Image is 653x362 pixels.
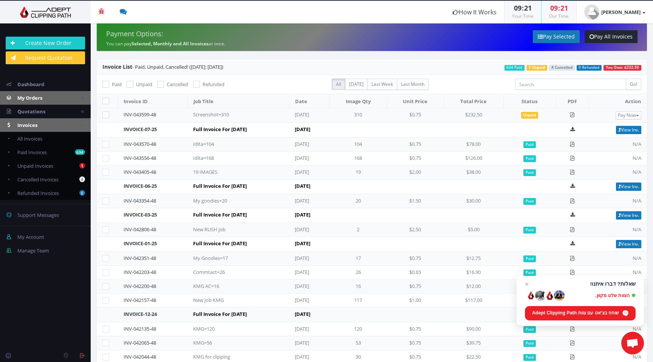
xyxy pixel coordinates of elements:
[503,94,556,108] th: Status
[523,269,536,276] span: Paid
[387,322,444,336] td: $0.75
[6,51,85,64] a: Request Quotation
[521,112,538,119] span: Unpaid
[444,108,503,123] td: $232.50
[626,79,641,90] input: Go!
[444,166,503,179] td: $38.00
[187,94,289,108] th: Job Title
[330,294,387,308] td: 117
[187,123,289,138] td: Full Invoice For [DATE]
[521,3,524,12] span: :
[589,138,647,152] td: N/A
[550,3,558,12] span: 09
[187,237,289,252] td: Full Invoice For [DATE]
[577,65,602,71] span: 0 Refunded
[330,94,387,108] th: Image Qty
[289,123,387,138] td: [DATE]
[6,37,85,50] a: Create New Order
[102,63,223,70] span: - Paid, Unpaid, Cancelled! ([DATE]: [DATE])
[193,226,269,233] div: New RUSH job
[345,79,368,90] label: [DATE]
[387,294,444,308] td: $1.00
[387,223,444,237] td: $2.50
[187,208,289,223] td: Full Invoice For [DATE]
[444,152,503,166] td: $126.00
[75,149,85,155] b: 634
[367,79,397,90] label: Last Week
[124,311,157,317] a: INVOICE-12-24
[589,194,647,208] td: N/A
[444,194,503,208] td: $30.00
[289,108,329,123] td: [DATE]
[118,94,188,108] th: Invoice ID
[577,1,653,23] a: [PERSON_NAME]
[589,223,647,237] td: N/A
[289,152,329,166] td: [DATE]
[289,294,329,308] td: [DATE]
[17,135,42,142] span: All Invoices
[17,149,47,156] span: Paid Invoices
[106,30,366,38] h4: Payment Options:
[444,94,503,108] th: Total Price
[387,336,444,350] td: $0.75
[17,108,45,115] span: Quotations
[444,138,503,152] td: $78.00
[6,6,85,18] img: Adept Graphics
[193,169,269,176] div: 19 IMAGES
[523,141,536,148] span: Paid
[289,336,329,350] td: [DATE]
[124,283,156,289] a: INV-042200-48
[556,94,589,108] th: PDF
[332,79,345,90] label: All
[330,322,387,336] td: 120
[330,166,387,179] td: 19
[289,252,329,266] td: [DATE]
[523,227,536,234] span: Paid
[330,266,387,280] td: 26
[193,111,269,118] div: Screenshot=310
[17,122,37,128] span: Invoices
[289,179,387,194] td: [DATE]
[193,141,269,148] div: Idita=104
[330,108,387,123] td: 310
[523,340,536,347] span: Paid
[289,208,387,223] td: [DATE]
[387,166,444,179] td: $2.00
[444,322,503,336] td: $90.00
[17,81,44,88] span: Dashboard
[589,322,647,336] td: N/A
[193,297,269,304] div: New job KMG
[289,194,329,208] td: [DATE]
[589,336,647,350] td: N/A
[616,183,641,191] a: View Inv.
[289,308,387,322] td: [DATE]
[124,255,156,261] a: INV-042351-48
[523,255,536,262] span: Paid
[124,183,157,189] a: INVOICE-06-25
[444,336,503,350] td: $39.75
[585,30,638,43] a: Pay All Invoices
[289,223,329,237] td: [DATE]
[387,280,444,294] td: $0.75
[193,353,269,360] div: KMG for clipping
[558,3,560,12] span: :
[102,63,132,70] span: Invoice List
[589,152,647,166] td: N/A
[17,162,53,169] span: Unpaid Invoices
[523,155,536,162] span: Paid
[523,354,536,361] span: Paid
[589,94,647,108] th: Action
[132,40,209,47] strong: Selected, Monthly and All Invoices
[167,81,188,88] span: Cancelled
[106,40,225,47] small: You can pay at once.
[397,79,429,90] label: Last Month
[616,211,641,220] a: View Inv.
[124,226,156,233] a: INV-042806-48
[387,94,444,108] th: Unit Price
[523,169,536,176] span: Paid
[616,240,641,248] a: View Inv.
[444,280,503,294] td: $12.00
[193,255,269,262] div: My Goodies=17
[289,237,387,252] td: [DATE]
[524,3,532,12] span: 21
